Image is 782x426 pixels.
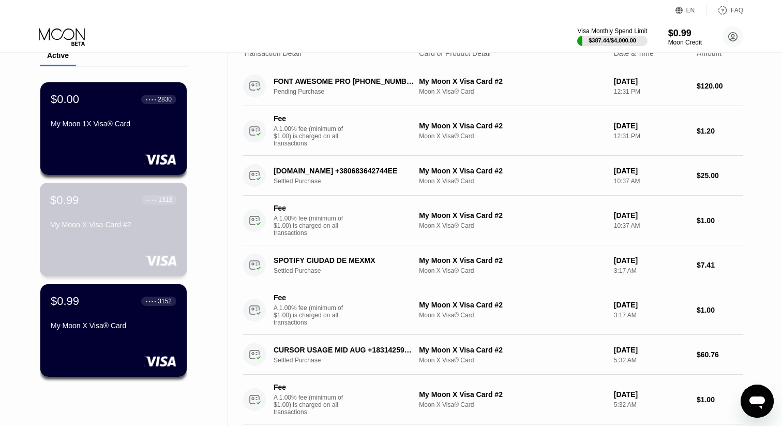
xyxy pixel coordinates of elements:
[614,88,688,95] div: 12:31 PM
[419,390,605,399] div: My Moon X Visa Card #2
[675,5,707,16] div: EN
[686,7,695,14] div: EN
[419,357,605,364] div: Moon X Visa® Card
[419,49,491,57] div: Card or Product Detail
[419,77,605,85] div: My Moon X Visa Card #2
[614,77,688,85] div: [DATE]
[274,357,425,364] div: Settled Purchase
[274,394,351,416] div: A 1.00% fee (minimum of $1.00) is charged on all transactions
[274,215,351,237] div: A 1.00% fee (minimum of $1.00) is charged on all transactions
[274,267,425,274] div: Settled Purchase
[697,82,743,90] div: $120.00
[243,66,743,106] div: FONT AWESOME PRO [PHONE_NUMBER] USPending PurchaseMy Moon X Visa Card #2Moon X Visa® Card[DATE]12...
[614,301,688,309] div: [DATE]
[614,133,688,140] div: 12:31 PM
[274,256,414,265] div: SPOTIFY CIUDAD DE MEXMX
[419,211,605,219] div: My Moon X Visa Card #2
[146,98,156,101] div: ● ● ● ●
[274,204,346,212] div: Fee
[614,211,688,219] div: [DATE]
[274,304,351,326] div: A 1.00% fee (minimum of $1.00) is charged on all transactions
[419,133,605,140] div: Moon X Visa® Card
[50,193,79,207] div: $0.99
[419,401,605,408] div: Moon X Visa® Card
[668,28,702,46] div: $0.99Moon Credit
[614,178,688,185] div: 10:37 AM
[697,216,743,225] div: $1.00
[697,395,743,404] div: $1.00
[51,120,176,128] div: My Moon 1X Visa® Card
[614,267,688,274] div: 3:17 AM
[741,385,774,418] iframe: Button to launch messaging window
[47,51,69,60] div: Active
[419,222,605,229] div: Moon X Visa® Card
[243,375,743,424] div: FeeA 1.00% fee (minimum of $1.00) is charged on all transactionsMy Moon X Visa Card #2Moon X Visa...
[40,284,187,377] div: $0.99● ● ● ●3152My Moon X Visa® Card
[614,357,688,364] div: 5:32 AM
[707,5,743,16] div: FAQ
[243,106,743,156] div: FeeA 1.00% fee (minimum of $1.00) is charged on all transactionsMy Moon X Visa Card #2Moon X Visa...
[274,77,414,85] div: FONT AWESOME PRO [PHONE_NUMBER] US
[50,221,177,229] div: My Moon X Visa Card #2
[697,49,721,57] div: Amount
[419,88,605,95] div: Moon X Visa® Card
[274,167,414,175] div: [DOMAIN_NAME] +380683642744EE
[731,7,743,14] div: FAQ
[243,156,743,196] div: [DOMAIN_NAME] +380683642744EESettled PurchaseMy Moon X Visa Card #2Moon X Visa® Card[DATE]10:37 A...
[243,49,301,57] div: Transaction Detail
[614,401,688,408] div: 5:32 AM
[243,285,743,335] div: FeeA 1.00% fee (minimum of $1.00) is charged on all transactionsMy Moon X Visa Card #2Moon X Visa...
[614,312,688,319] div: 3:17 AM
[614,122,688,130] div: [DATE]
[274,383,346,391] div: Fee
[274,114,346,123] div: Fee
[419,167,605,175] div: My Moon X Visa Card #2
[668,39,702,46] div: Moon Credit
[419,178,605,185] div: Moon X Visa® Card
[40,183,187,276] div: $0.99● ● ● ●1313My Moon X Visa Card #2
[146,198,157,201] div: ● ● ● ●
[158,298,172,305] div: 3152
[419,346,605,354] div: My Moon X Visa Card #2
[51,93,79,106] div: $0.00
[40,82,187,175] div: $0.00● ● ● ●2830My Moon 1X Visa® Card
[158,196,172,203] div: 1313
[697,171,743,180] div: $25.00
[697,127,743,135] div: $1.20
[51,321,176,330] div: My Moon X Visa® Card
[668,28,702,39] div: $0.99
[419,267,605,274] div: Moon X Visa® Card
[274,178,425,185] div: Settled Purchase
[419,312,605,319] div: Moon X Visa® Card
[589,37,636,43] div: $387.44 / $4,000.00
[577,27,647,35] div: Visa Monthly Spend Limit
[146,300,156,303] div: ● ● ● ●
[274,293,346,302] div: Fee
[243,196,743,245] div: FeeA 1.00% fee (minimum of $1.00) is charged on all transactionsMy Moon X Visa Card #2Moon X Visa...
[243,245,743,285] div: SPOTIFY CIUDAD DE MEXMXSettled PurchaseMy Moon X Visa Card #2Moon X Visa® Card[DATE]3:17 AM$7.41
[274,88,425,95] div: Pending Purchase
[419,301,605,309] div: My Moon X Visa Card #2
[158,96,172,103] div: 2830
[243,335,743,375] div: CURSOR USAGE MID AUG +18314259504 USSettled PurchaseMy Moon X Visa Card #2Moon X Visa® Card[DATE]...
[697,350,743,359] div: $60.76
[614,49,654,57] div: Date & Time
[614,256,688,265] div: [DATE]
[274,125,351,147] div: A 1.00% fee (minimum of $1.00) is charged on all transactions
[614,222,688,229] div: 10:37 AM
[697,261,743,269] div: $7.41
[614,390,688,399] div: [DATE]
[614,346,688,354] div: [DATE]
[577,27,647,46] div: Visa Monthly Spend Limit$387.44/$4,000.00
[419,256,605,265] div: My Moon X Visa Card #2
[51,295,79,308] div: $0.99
[419,122,605,130] div: My Moon X Visa Card #2
[274,346,414,354] div: CURSOR USAGE MID AUG +18314259504 US
[614,167,688,175] div: [DATE]
[697,306,743,314] div: $1.00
